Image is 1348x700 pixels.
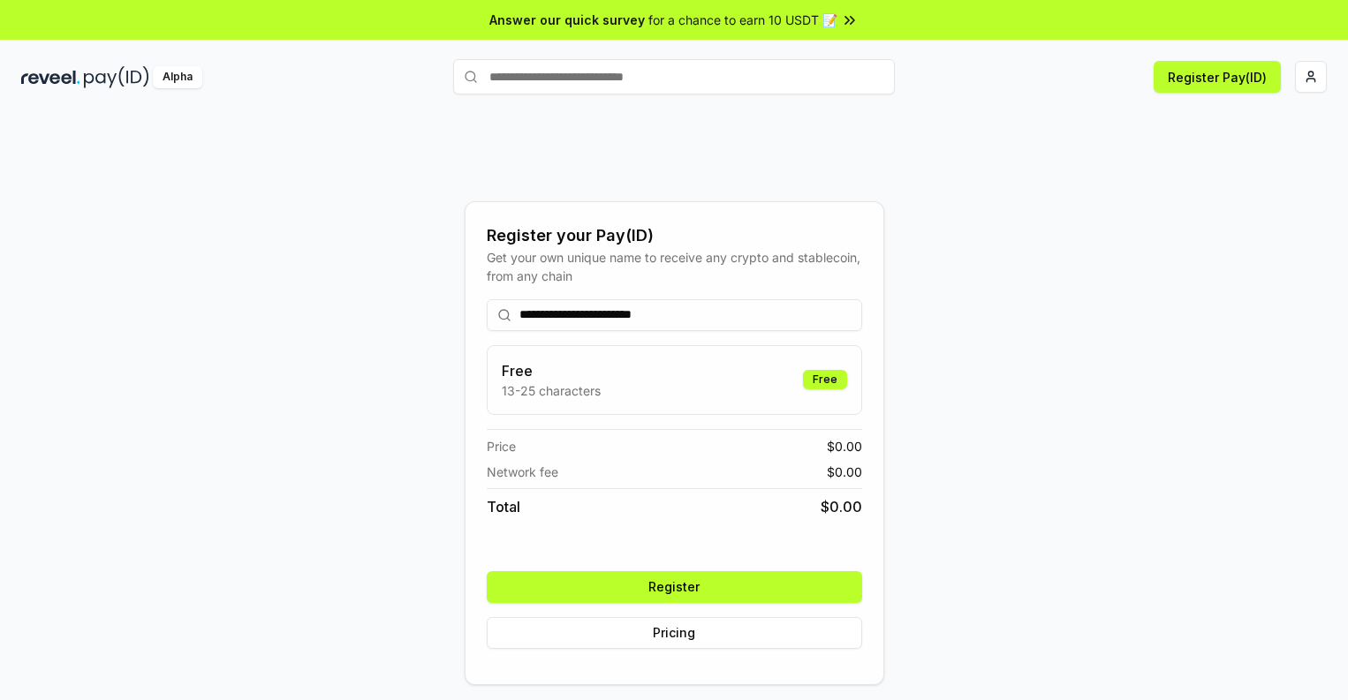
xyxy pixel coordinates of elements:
[489,11,645,29] span: Answer our quick survey
[487,437,516,455] span: Price
[487,571,862,603] button: Register
[827,463,862,481] span: $ 0.00
[487,223,862,248] div: Register your Pay(ID)
[487,463,558,481] span: Network fee
[827,437,862,455] span: $ 0.00
[487,496,520,517] span: Total
[821,496,862,517] span: $ 0.00
[648,11,837,29] span: for a chance to earn 10 USDT 📝
[84,66,149,88] img: pay_id
[487,248,862,285] div: Get your own unique name to receive any crypto and stablecoin, from any chain
[803,370,847,389] div: Free
[502,381,601,400] p: 13-25 characters
[21,66,80,88] img: reveel_dark
[153,66,202,88] div: Alpha
[487,617,862,649] button: Pricing
[502,360,601,381] h3: Free
[1154,61,1281,93] button: Register Pay(ID)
